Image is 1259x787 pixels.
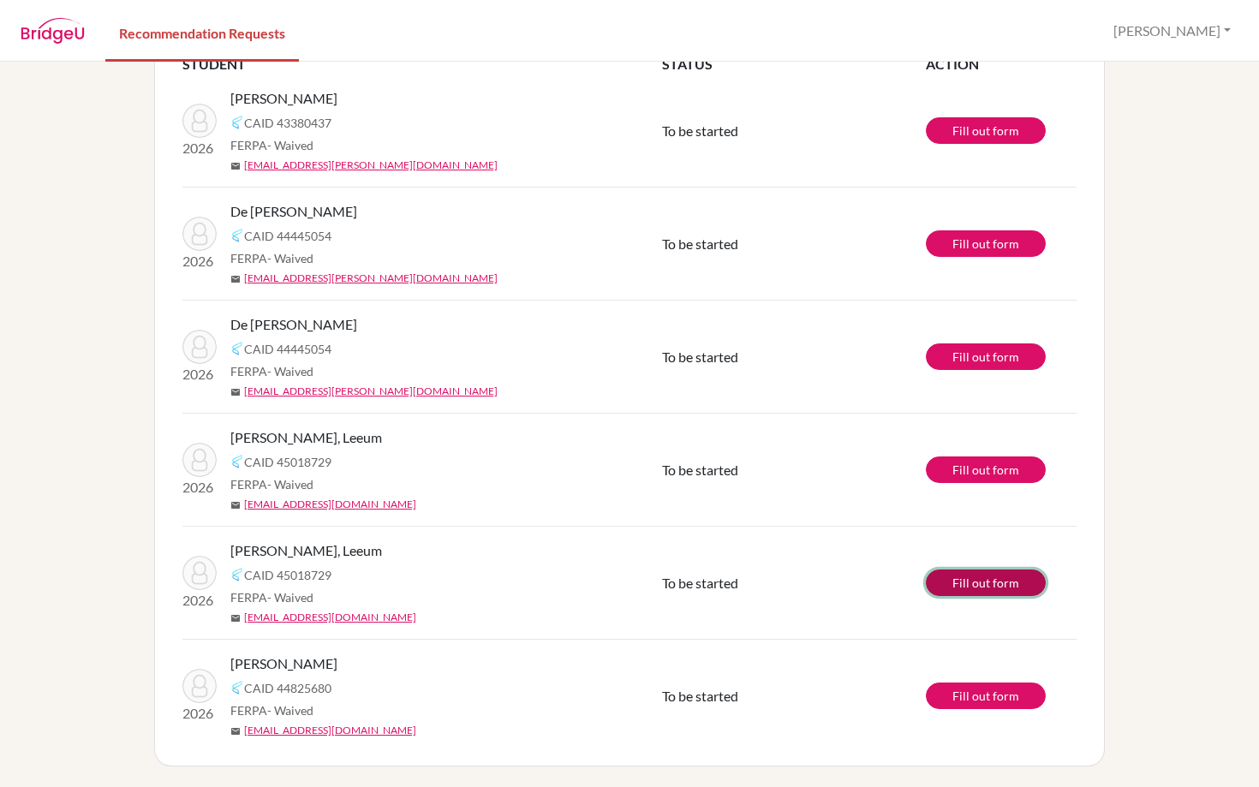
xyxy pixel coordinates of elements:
a: Recommendation Requests [105,3,299,62]
a: Fill out form [926,683,1046,709]
span: CAID 45018729 [244,566,331,584]
a: [EMAIL_ADDRESS][PERSON_NAME][DOMAIN_NAME] [244,158,498,173]
span: To be started [662,462,738,478]
span: - Waived [267,477,313,492]
span: CAID 43380437 [244,114,331,132]
img: Boodoo, Salma [182,104,217,138]
p: 2026 [182,703,217,724]
img: Chan Pak, Leeum [182,556,217,590]
img: Common App logo [230,568,244,581]
span: FERPA [230,362,313,380]
p: 2026 [182,364,217,385]
p: 2026 [182,138,217,158]
a: [EMAIL_ADDRESS][PERSON_NAME][DOMAIN_NAME] [244,384,498,399]
button: [PERSON_NAME] [1106,15,1238,47]
span: mail [230,726,241,736]
img: Common App logo [230,229,244,242]
span: FERPA [230,475,313,493]
img: Common App logo [230,116,244,129]
span: To be started [662,575,738,591]
span: - Waived [267,703,313,718]
img: Common App logo [230,681,244,695]
span: CAID 44445054 [244,227,331,245]
span: [PERSON_NAME], Leeum [230,540,382,561]
span: mail [230,500,241,510]
span: FERPA [230,249,313,267]
span: mail [230,387,241,397]
img: De La Rosa, Evan [182,330,217,364]
a: [EMAIL_ADDRESS][DOMAIN_NAME] [244,610,416,625]
th: ACTION [926,54,1077,75]
img: Chan Pak, Leeum [182,443,217,477]
img: Sankar, Ethan [182,669,217,703]
span: FERPA [230,588,313,606]
a: Fill out form [926,456,1046,483]
span: CAID 45018729 [244,453,331,471]
th: STATUS [662,54,926,75]
a: Fill out form [926,569,1046,596]
p: 2026 [182,590,217,611]
span: mail [230,274,241,284]
span: [PERSON_NAME] [230,653,337,674]
span: mail [230,161,241,171]
a: Fill out form [926,117,1046,144]
span: To be started [662,122,738,139]
span: - Waived [267,138,313,152]
img: De La Rosa, Evan [182,217,217,251]
span: De [PERSON_NAME] [230,314,357,335]
span: - Waived [267,251,313,265]
a: [EMAIL_ADDRESS][PERSON_NAME][DOMAIN_NAME] [244,271,498,286]
a: [EMAIL_ADDRESS][DOMAIN_NAME] [244,723,416,738]
span: FERPA [230,701,313,719]
img: BridgeU logo [21,18,85,44]
span: CAID 44825680 [244,679,331,697]
a: Fill out form [926,230,1046,257]
span: To be started [662,236,738,252]
img: Common App logo [230,342,244,355]
span: mail [230,613,241,623]
span: CAID 44445054 [244,340,331,358]
a: Fill out form [926,343,1046,370]
span: To be started [662,688,738,704]
span: [PERSON_NAME] [230,88,337,109]
span: FERPA [230,136,313,154]
span: - Waived [267,590,313,605]
img: Common App logo [230,455,244,468]
span: [PERSON_NAME], Leeum [230,427,382,448]
span: - Waived [267,364,313,379]
th: STUDENT [182,54,662,75]
a: [EMAIL_ADDRESS][DOMAIN_NAME] [244,497,416,512]
span: De [PERSON_NAME] [230,201,357,222]
p: 2026 [182,477,217,498]
p: 2026 [182,251,217,271]
span: To be started [662,349,738,365]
